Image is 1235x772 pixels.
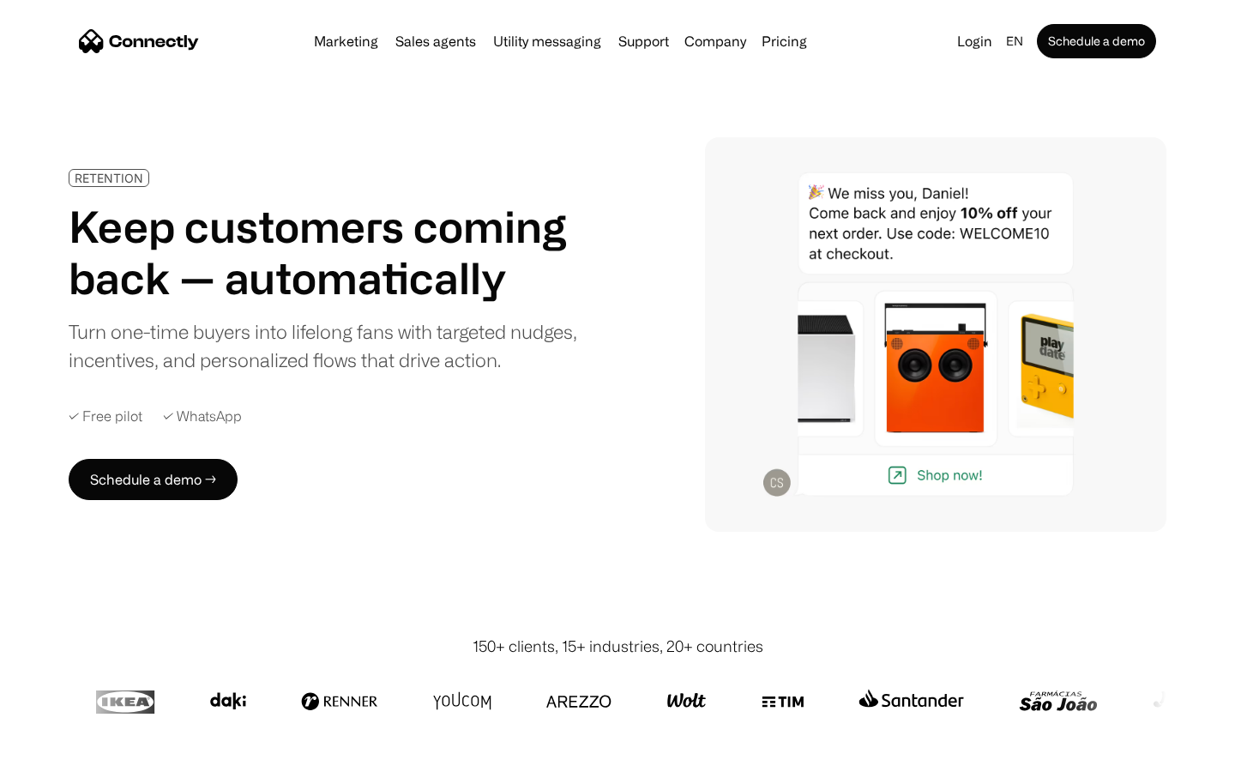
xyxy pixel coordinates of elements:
[611,34,676,48] a: Support
[684,29,746,53] div: Company
[389,34,483,48] a: Sales agents
[69,317,590,374] div: Turn one-time buyers into lifelong fans with targeted nudges, incentives, and personalized flows ...
[17,740,103,766] aside: Language selected: English
[950,29,999,53] a: Login
[163,408,242,425] div: ✓ WhatsApp
[75,172,143,184] div: RETENTION
[34,742,103,766] ul: Language list
[1037,24,1156,58] a: Schedule a demo
[473,635,763,658] div: 150+ clients, 15+ industries, 20+ countries
[69,201,590,304] h1: Keep customers coming back — automatically
[69,459,238,500] a: Schedule a demo →
[1006,29,1023,53] div: en
[486,34,608,48] a: Utility messaging
[69,408,142,425] div: ✓ Free pilot
[307,34,385,48] a: Marketing
[755,34,814,48] a: Pricing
